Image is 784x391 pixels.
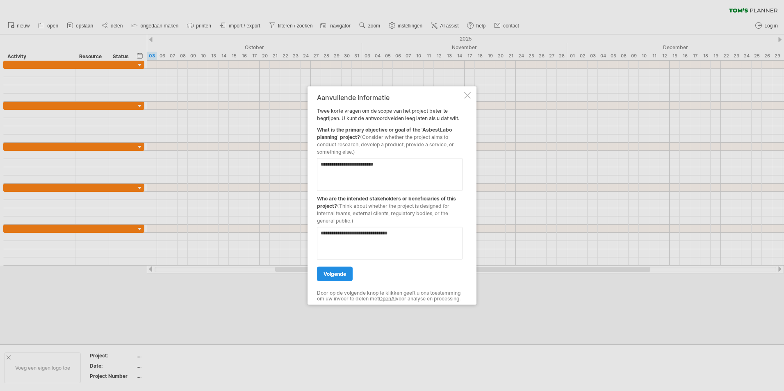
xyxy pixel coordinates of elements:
div: Door op de volgende knop te klikken geeft u ons toestemming om uw invoer te delen met voor analys... [317,290,463,302]
div: Who are the intended stakeholders or beneficiaries of this project? [317,191,463,225]
div: Aanvullende informatie [317,94,463,101]
span: (Consider whether the project aims to conduct research, develop a product, provide a service, or ... [317,134,454,155]
span: volgende [324,271,346,277]
a: OpenAI [379,296,396,302]
div: What is the primary objective or goal of the 'AsbestLabo planning' project? [317,122,463,156]
a: volgende [317,267,353,281]
span: (Think about whether the project is designed for internal teams, external clients, regulatory bod... [317,203,449,224]
div: Twee korte vragen om de scope van het project beter te begrijpen. U kunt de antwoordvelden leeg l... [317,94,463,298]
